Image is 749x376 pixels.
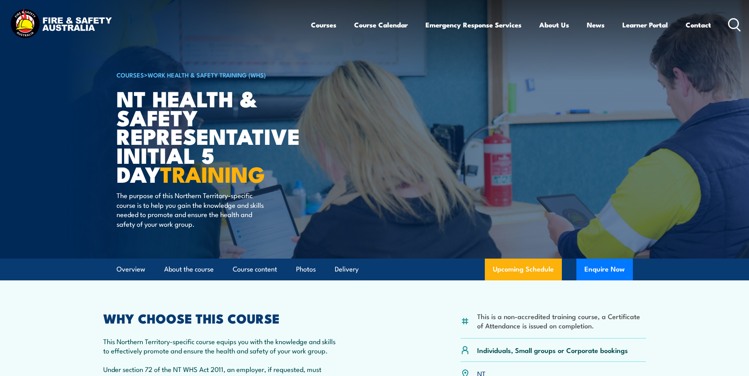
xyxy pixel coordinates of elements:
h6: > [117,70,316,79]
a: Delivery [335,259,359,280]
a: About the course [164,259,214,280]
a: COURSES [117,70,144,79]
a: Course content [233,259,277,280]
a: Photos [296,259,316,280]
h2: WHY CHOOSE THIS COURSE [103,312,339,324]
a: About Us [539,14,569,36]
button: Enquire Now [576,259,633,280]
a: Courses [311,14,336,36]
a: Upcoming Schedule [485,259,562,280]
a: Learner Portal [622,14,668,36]
a: Overview [117,259,145,280]
a: News [587,14,605,36]
h1: NT Health & Safety Representative Initial 5 Day [117,89,316,183]
p: The purpose of this Northern Territory-specific course is to help you gain the knowledge and skil... [117,190,264,228]
a: Work Health & Safety Training (WHS) [148,70,266,79]
strong: TRAINING [160,157,265,190]
p: Individuals, Small groups or Corporate bookings [477,345,628,355]
p: This Northern Territory-specific course equips you with the knowledge and skills to effectively p... [103,336,339,355]
a: Contact [686,14,711,36]
a: Course Calendar [354,14,408,36]
li: This is a non-accredited training course, a Certificate of Attendance is issued on completion. [477,311,646,330]
a: Emergency Response Services [426,14,522,36]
